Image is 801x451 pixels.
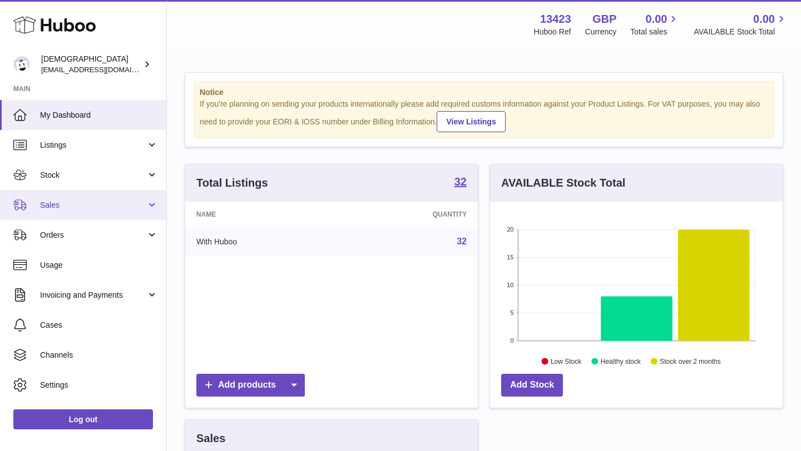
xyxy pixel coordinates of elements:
text: Stock over 2 months [660,357,720,365]
a: Add Stock [501,374,563,397]
span: 0.00 [646,12,667,27]
a: 0.00 AVAILABLE Stock Total [694,12,788,37]
span: Total sales [630,27,680,37]
span: Sales [40,200,146,211]
strong: 32 [454,176,467,187]
div: Currency [585,27,617,37]
a: View Listings [437,111,505,132]
text: 0 [510,337,513,344]
img: olgazyuz@outlook.com [13,56,30,73]
h3: Sales [196,431,225,446]
a: 32 [457,237,467,246]
strong: 13423 [540,12,571,27]
span: Channels [40,350,158,360]
div: If you're planning on sending your products internationally please add required customs informati... [200,99,768,132]
text: Low Stock [551,357,582,365]
a: Log out [13,409,153,429]
h3: AVAILABLE Stock Total [501,176,625,191]
strong: GBP [592,12,616,27]
span: Orders [40,230,146,240]
div: [DEMOGRAPHIC_DATA] [41,54,141,75]
text: 10 [507,282,513,288]
text: 15 [507,254,513,260]
text: 5 [510,309,513,316]
text: 20 [507,226,513,233]
span: Cases [40,320,158,330]
span: Settings [40,380,158,390]
span: Stock [40,170,146,181]
div: Huboo Ref [534,27,571,37]
strong: Notice [200,87,768,98]
a: 0.00 Total sales [630,12,680,37]
td: With Huboo [185,227,339,256]
span: AVAILABLE Stock Total [694,27,788,37]
a: 32 [454,176,467,189]
text: Healthy stock [601,357,641,365]
th: Quantity [339,202,478,227]
span: Listings [40,140,146,151]
span: [EMAIL_ADDRESS][DOMAIN_NAME] [41,65,164,74]
span: Invoicing and Payments [40,290,146,300]
a: Add products [196,374,305,397]
span: 0.00 [753,12,775,27]
h3: Total Listings [196,176,268,191]
span: My Dashboard [40,110,158,121]
th: Name [185,202,339,227]
span: Usage [40,260,158,270]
